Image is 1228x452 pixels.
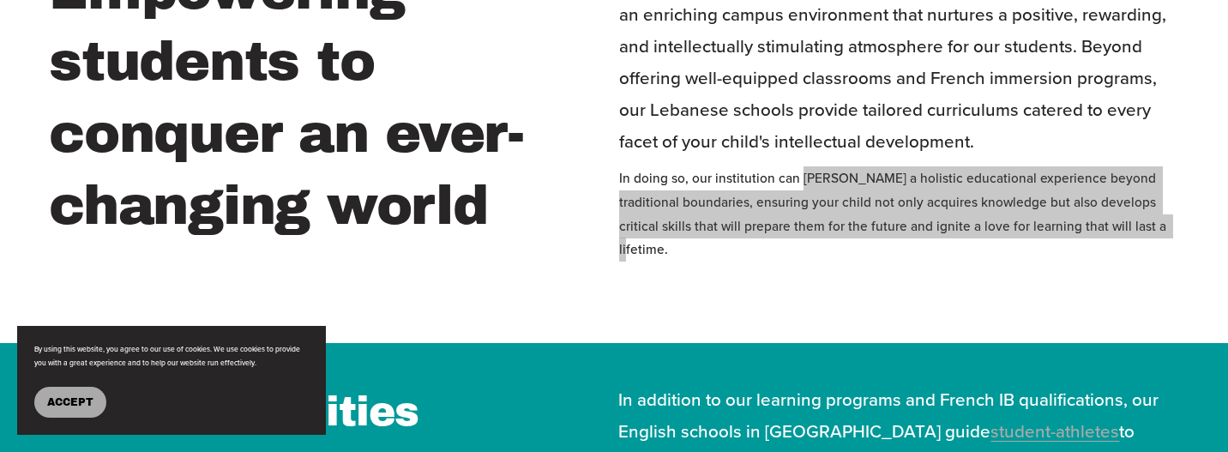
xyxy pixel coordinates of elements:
[34,387,106,418] button: Accept
[990,419,1119,443] a: student-athletes
[34,343,309,370] p: By using this website, you agree to our use of cookies. We use cookies to provide you with a grea...
[619,166,1179,262] p: In doing so, our institution can [PERSON_NAME] a holistic educational experience beyond tradition...
[47,396,93,408] span: Accept
[17,326,326,435] section: Cookie banner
